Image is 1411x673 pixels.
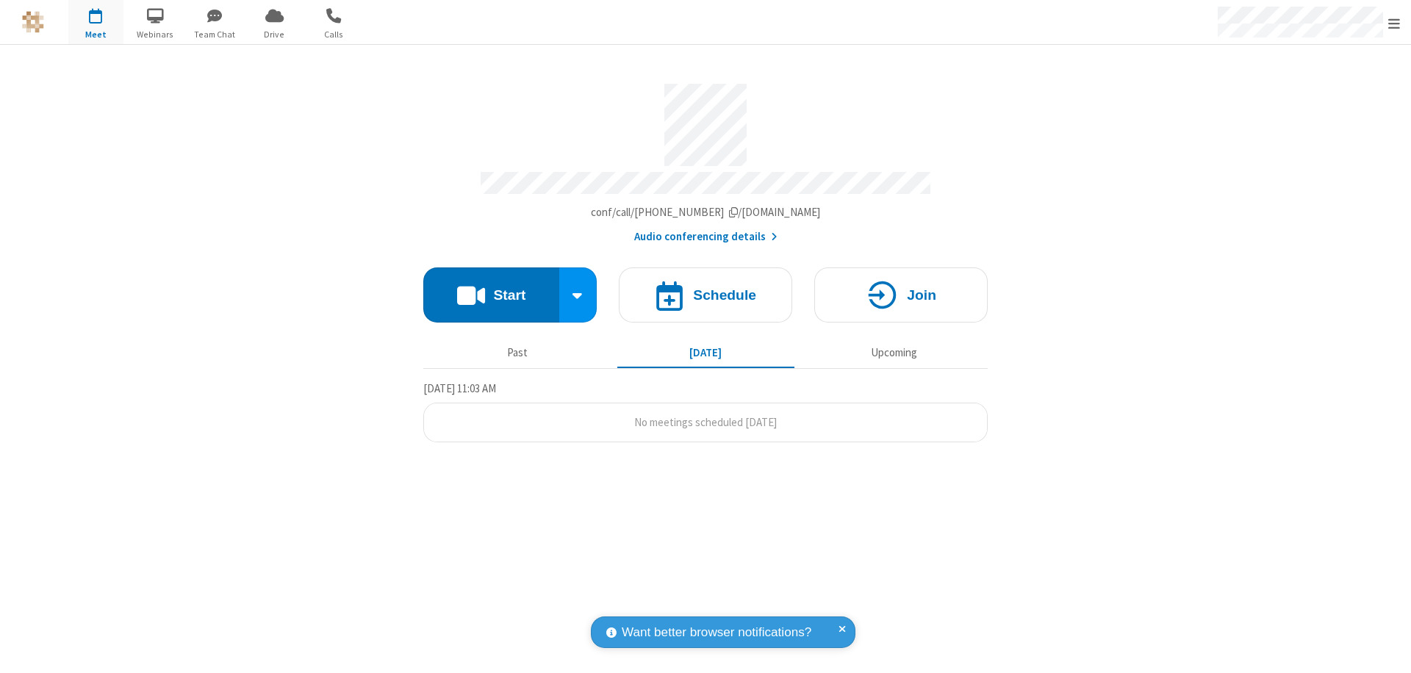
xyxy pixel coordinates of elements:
[423,380,988,443] section: Today's Meetings
[591,205,821,219] span: Copy my meeting room link
[187,28,243,41] span: Team Chat
[68,28,123,41] span: Meet
[493,288,525,302] h4: Start
[22,11,44,33] img: QA Selenium DO NOT DELETE OR CHANGE
[423,73,988,245] section: Account details
[617,339,794,367] button: [DATE]
[423,267,559,323] button: Start
[814,267,988,323] button: Join
[907,288,936,302] h4: Join
[622,623,811,642] span: Want better browser notifications?
[423,381,496,395] span: [DATE] 11:03 AM
[306,28,362,41] span: Calls
[805,339,983,367] button: Upcoming
[247,28,302,41] span: Drive
[634,228,778,245] button: Audio conferencing details
[559,267,597,323] div: Start conference options
[634,415,777,429] span: No meetings scheduled [DATE]
[429,339,606,367] button: Past
[1374,635,1400,663] iframe: Chat
[619,267,792,323] button: Schedule
[693,288,756,302] h4: Schedule
[128,28,183,41] span: Webinars
[591,204,821,221] button: Copy my meeting room linkCopy my meeting room link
